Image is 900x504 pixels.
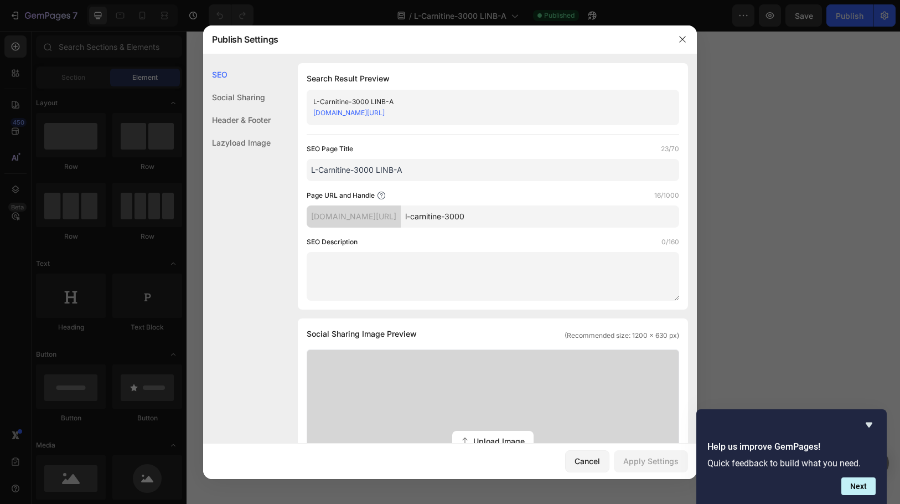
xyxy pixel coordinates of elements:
h1: Search Result Preview [307,72,679,85]
span: Social Sharing Image Preview [307,327,417,341]
div: Cancel [575,455,600,467]
button: Apply Settings [614,450,688,472]
button: Hide survey [862,418,876,431]
div: SEO [203,63,271,86]
label: 0/160 [661,236,679,248]
h2: Help us improve GemPages! [707,440,876,454]
div: L-Carnitine-3000 LINB-A [313,96,654,107]
div: [DOMAIN_NAME][URL] [307,205,401,228]
span: Upload Image [473,435,525,447]
div: Lazyload Image [203,131,271,154]
input: Handle [401,205,679,228]
input: Title [307,159,679,181]
label: SEO Page Title [307,143,353,155]
div: Social Sharing [203,86,271,109]
div: Publish Settings [203,25,668,54]
div: Apply Settings [623,455,679,467]
div: Header & Footer [203,109,271,131]
button: Cancel [565,450,609,472]
button: Next question [841,477,876,495]
a: [DOMAIN_NAME][URL] [313,109,385,117]
label: 23/70 [661,143,679,155]
label: Page URL and Handle [307,190,375,201]
span: (Recommended size: 1200 x 630 px) [565,331,679,341]
p: Quick feedback to build what you need. [707,458,876,469]
div: Help us improve GemPages! [707,418,876,495]
label: 16/1000 [654,190,679,201]
label: SEO Description [307,236,358,248]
